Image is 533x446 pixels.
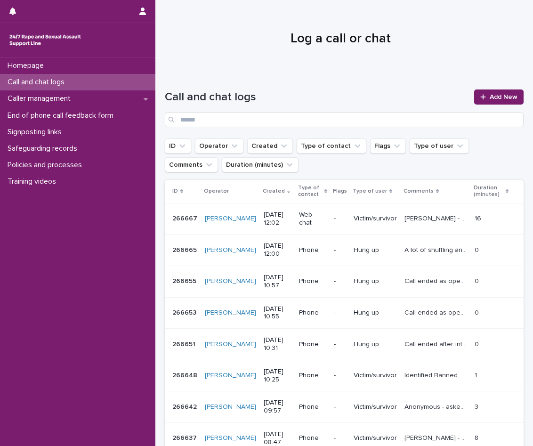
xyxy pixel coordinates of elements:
[165,138,191,154] button: ID
[165,360,524,391] tr: 266648266648 [PERSON_NAME] [DATE] 10:25Phone-Victim/survivorIdentified Banned Frequent user - [PE...
[404,401,469,411] p: Anonymous - asked for advice and operator let her know about the boundaries of the Support Line. ...
[354,309,397,317] p: Hung up
[404,339,469,349] p: Call ended after introduction.
[475,213,483,223] p: 16
[404,307,469,317] p: Call ended as operator was giving introduction message.
[264,274,291,290] p: [DATE] 10:57
[4,78,72,87] p: Call and chat logs
[354,277,397,285] p: Hung up
[404,244,469,254] p: A lot of shuffling and noise in the background - something, such as a bag, being zipped up. Calle...
[299,309,326,317] p: Phone
[297,138,366,154] button: Type of contact
[263,186,285,196] p: Created
[299,372,326,380] p: Phone
[490,94,517,100] span: Add New
[172,213,199,223] p: 266667
[410,138,469,154] button: Type of user
[299,277,326,285] p: Phone
[404,276,469,285] p: Call ended as operator was giving introduction message.
[165,203,524,235] tr: 266667266667 [PERSON_NAME] [DATE] 12:02Web chat-Victim/survivor[PERSON_NAME] - reached out to tal...
[299,246,326,254] p: Phone
[334,434,346,442] p: -
[172,432,199,442] p: 266637
[4,161,89,170] p: Policies and processes
[404,432,469,442] p: Jasmine - Called to talk about their experience with SV but was unable to. Call ended abruptly.
[475,339,481,349] p: 0
[404,213,469,223] p: Jess - reached out to talk about her experience with SV. We explored definitions and talked about...
[299,341,326,349] p: Phone
[172,307,198,317] p: 266653
[165,329,524,360] tr: 266651266651 [PERSON_NAME] [DATE] 10:31Phone-Hung upCall ended after introduction.Call ended afte...
[205,341,256,349] a: [PERSON_NAME]
[204,186,229,196] p: Operator
[165,112,524,127] input: Search
[354,246,397,254] p: Hung up
[165,266,524,297] tr: 266655266655 [PERSON_NAME] [DATE] 10:57Phone-Hung upCall ended as operator was giving introductio...
[333,186,347,196] p: Flags
[205,434,256,442] a: [PERSON_NAME]
[475,432,480,442] p: 8
[172,401,199,411] p: 266642
[334,372,346,380] p: -
[475,401,480,411] p: 3
[474,183,503,200] p: Duration (minutes)
[222,157,299,172] button: Duration (minutes)
[475,370,479,380] p: 1
[475,276,481,285] p: 0
[264,242,291,258] p: [DATE] 12:00
[354,341,397,349] p: Hung up
[172,186,178,196] p: ID
[474,89,524,105] a: Add New
[4,61,51,70] p: Homepage
[264,336,291,352] p: [DATE] 10:31
[354,403,397,411] p: Victim/survivor
[165,391,524,423] tr: 266642266642 [PERSON_NAME] [DATE] 09:57Phone-Victim/survivorAnonymous - asked for advice and oper...
[165,297,524,329] tr: 266653266653 [PERSON_NAME] [DATE] 10:55Phone-Hung upCall ended as operator was giving introductio...
[299,434,326,442] p: Phone
[264,211,291,227] p: [DATE] 12:02
[264,368,291,384] p: [DATE] 10:25
[165,31,517,47] h1: Log a call or chat
[299,211,326,227] p: Web chat
[370,138,406,154] button: Flags
[195,138,243,154] button: Operator
[264,399,291,415] p: [DATE] 09:57
[4,111,121,120] p: End of phone call feedback form
[334,215,346,223] p: -
[205,215,256,223] a: [PERSON_NAME]
[354,434,397,442] p: Victim/survivor
[4,177,64,186] p: Training videos
[299,403,326,411] p: Phone
[334,309,346,317] p: -
[264,305,291,321] p: [DATE] 10:55
[4,94,78,103] p: Caller management
[205,372,256,380] a: [PERSON_NAME]
[165,157,218,172] button: Comments
[205,403,256,411] a: [PERSON_NAME]
[205,246,256,254] a: [PERSON_NAME]
[172,244,199,254] p: 266665
[334,246,346,254] p: -
[205,309,256,317] a: [PERSON_NAME]
[404,370,469,380] p: Identified Banned Frequent user - Rachel. Operator recognised her straight away. Upon relaying th...
[475,244,481,254] p: 0
[247,138,293,154] button: Created
[354,215,397,223] p: Victim/survivor
[172,370,199,380] p: 266648
[475,307,481,317] p: 0
[172,276,198,285] p: 266655
[165,235,524,266] tr: 266665266665 [PERSON_NAME] [DATE] 12:00Phone-Hung upA lot of shuffling and noise in the backgroun...
[4,144,85,153] p: Safeguarding records
[354,372,397,380] p: Victim/survivor
[4,128,69,137] p: Signposting links
[334,403,346,411] p: -
[165,90,468,104] h1: Call and chat logs
[172,339,197,349] p: 266651
[8,31,83,49] img: rhQMoQhaT3yELyF149Cw
[353,186,387,196] p: Type of user
[334,277,346,285] p: -
[334,341,346,349] p: -
[298,183,322,200] p: Type of contact
[205,277,256,285] a: [PERSON_NAME]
